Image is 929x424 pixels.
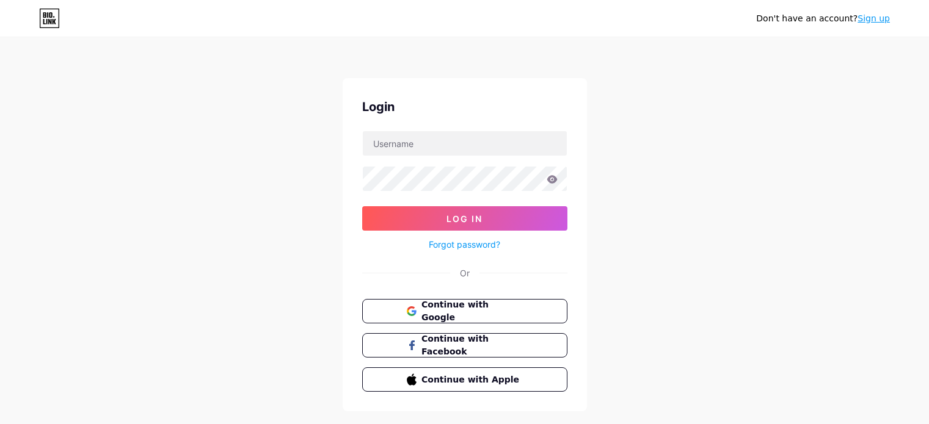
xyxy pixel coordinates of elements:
[362,98,567,116] div: Login
[429,238,500,251] a: Forgot password?
[421,373,522,386] span: Continue with Apple
[362,206,567,231] button: Log In
[362,299,567,323] button: Continue with Google
[421,298,522,324] span: Continue with Google
[421,332,522,358] span: Continue with Facebook
[756,12,890,25] div: Don't have an account?
[362,333,567,358] button: Continue with Facebook
[362,367,567,392] button: Continue with Apple
[363,131,567,156] input: Username
[460,267,470,279] div: Or
[446,214,483,224] span: Log In
[858,13,890,23] a: Sign up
